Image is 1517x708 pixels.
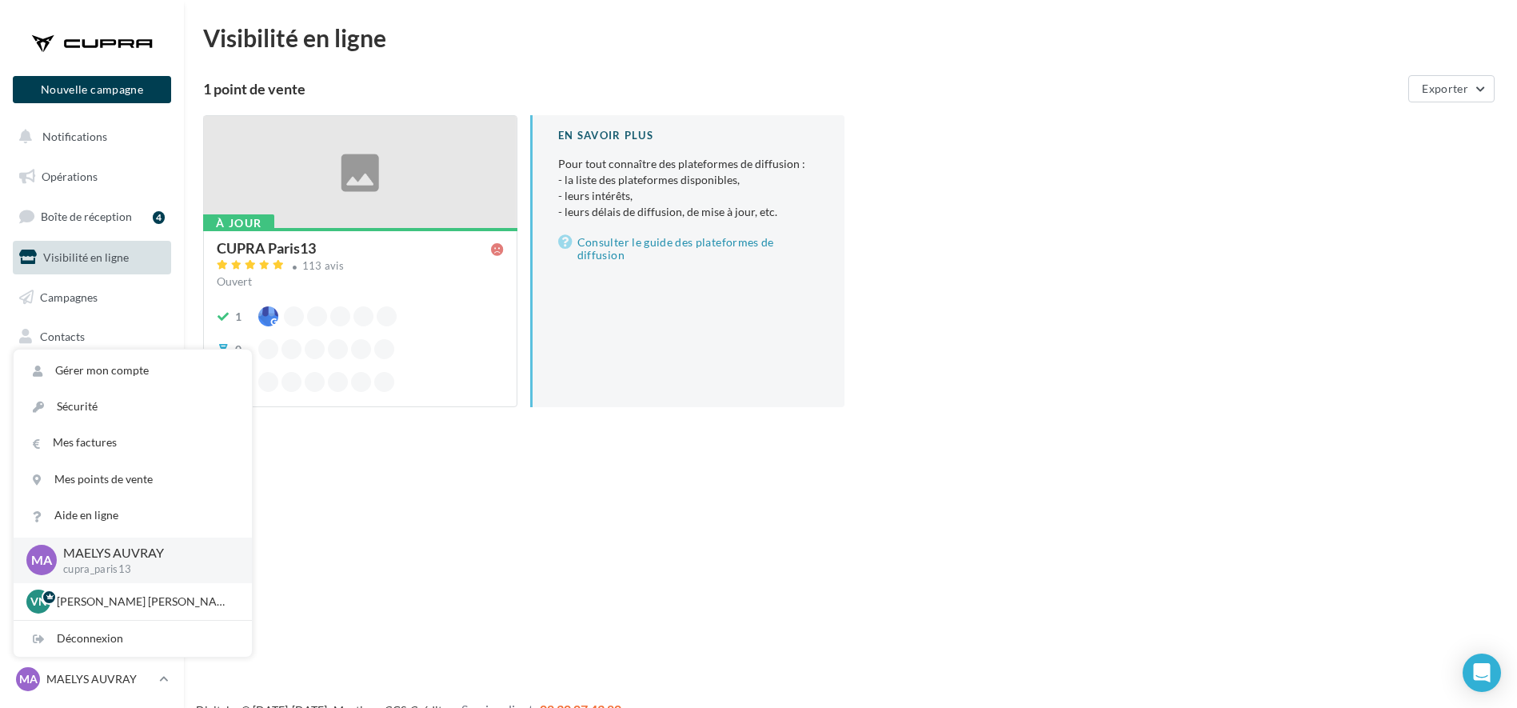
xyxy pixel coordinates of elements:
[14,621,252,657] div: Déconnexion
[203,26,1498,50] div: Visibilité en ligne
[558,156,819,220] p: Pour tout connaître des plateformes de diffusion :
[10,400,174,434] a: Calendrier
[10,320,174,354] a: Contacts
[57,594,233,610] p: [PERSON_NAME] [PERSON_NAME]
[40,330,85,343] span: Contacts
[302,261,345,271] div: 113 avis
[558,128,819,143] div: En savoir plus
[153,211,165,224] div: 4
[10,199,174,234] a: Boîte de réception4
[217,274,252,288] span: Ouvert
[1463,654,1501,692] div: Open Intercom Messenger
[42,130,107,143] span: Notifications
[63,544,226,562] p: MAELYS AUVRAY
[203,214,274,232] div: À jour
[10,281,174,314] a: Campagnes
[13,664,171,694] a: MA MAELYS AUVRAY
[46,671,153,687] p: MAELYS AUVRAY
[14,353,252,389] a: Gérer mon compte
[10,360,174,394] a: Médiathèque
[42,170,98,183] span: Opérations
[1422,82,1468,95] span: Exporter
[14,425,252,461] a: Mes factures
[19,671,38,687] span: MA
[14,462,252,498] a: Mes points de vente
[235,309,242,325] div: 1
[558,204,819,220] li: - leurs délais de diffusion, de mise à jour, etc.
[217,258,504,277] a: 113 avis
[14,498,252,534] a: Aide en ligne
[10,241,174,274] a: Visibilité en ligne
[63,562,226,577] p: cupra_paris13
[1408,75,1495,102] button: Exporter
[558,188,819,204] li: - leurs intérêts,
[40,290,98,303] span: Campagnes
[13,76,171,103] button: Nouvelle campagne
[203,82,1402,96] div: 1 point de vente
[43,250,129,264] span: Visibilité en ligne
[10,493,174,540] a: Campagnes DataOnDemand
[558,233,819,265] a: Consulter le guide des plateformes de diffusion
[30,594,47,610] span: VN
[10,160,174,194] a: Opérations
[217,241,316,255] div: CUPRA Paris13
[10,439,174,486] a: PLV et print personnalisable
[235,342,242,358] div: 0
[10,120,168,154] button: Notifications
[14,389,252,425] a: Sécurité
[558,172,819,188] li: - la liste des plateformes disponibles,
[41,210,132,223] span: Boîte de réception
[31,551,52,570] span: MA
